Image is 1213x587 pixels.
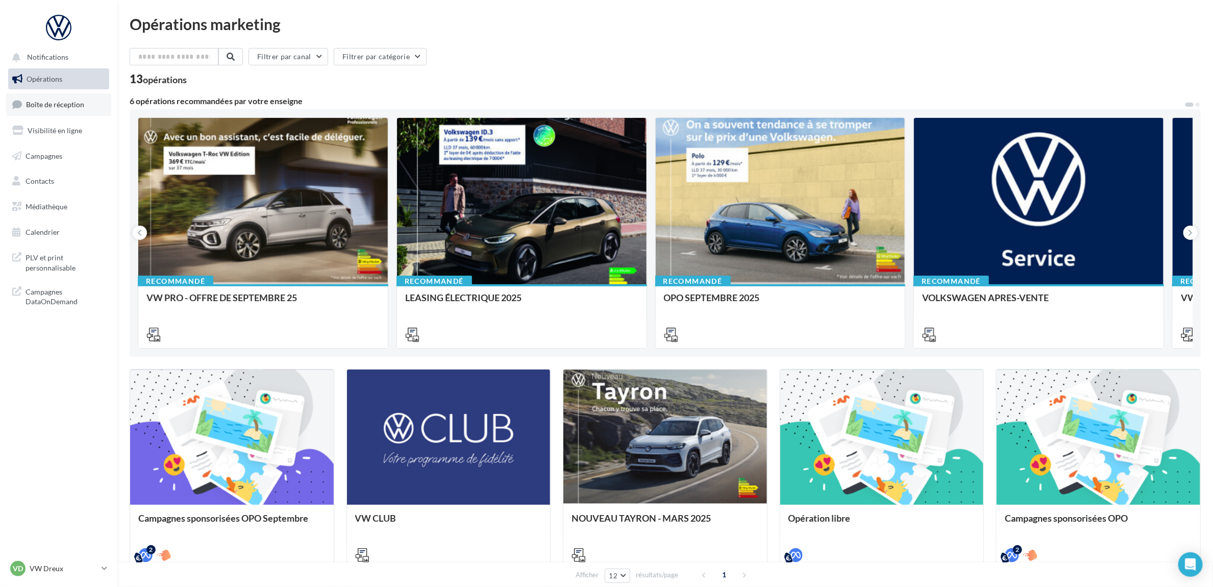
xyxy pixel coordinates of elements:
[636,570,678,580] span: résultats/page
[8,559,109,578] a: VD VW Dreux
[716,567,732,583] span: 1
[913,276,989,287] div: Recommandé
[609,572,618,580] span: 12
[6,281,111,311] a: Campagnes DataOnDemand
[130,74,187,85] div: 13
[138,513,326,533] div: Campagnes sponsorisées OPO Septembre
[572,513,759,533] div: NOUVEAU TAYRON - MARS 2025
[26,100,84,109] span: Boîte de réception
[355,513,542,533] div: VW CLUB
[664,292,897,313] div: OPO SEPTEMBRE 2025
[130,16,1201,32] div: Opérations marketing
[13,564,23,574] span: VD
[26,202,67,211] span: Médiathèque
[6,120,111,141] a: Visibilité en ligne
[138,276,213,287] div: Recommandé
[788,513,976,533] div: Opération libre
[26,251,105,273] span: PLV et print personnalisable
[6,93,111,115] a: Boîte de réception
[6,222,111,243] a: Calendrier
[30,564,97,574] p: VW Dreux
[26,285,105,307] span: Campagnes DataOnDemand
[26,177,54,185] span: Contacts
[6,170,111,192] a: Contacts
[605,569,631,583] button: 12
[27,53,68,62] span: Notifications
[397,276,472,287] div: Recommandé
[143,75,187,84] div: opérations
[405,292,638,313] div: LEASING ÉLECTRIQUE 2025
[28,126,82,135] span: Visibilité en ligne
[27,75,62,83] span: Opérations
[922,292,1155,313] div: VOLKSWAGEN APRES-VENTE
[334,48,427,65] button: Filtrer par catégorie
[576,570,599,580] span: Afficher
[6,247,111,277] a: PLV et print personnalisable
[1005,513,1192,533] div: Campagnes sponsorisées OPO
[26,228,60,236] span: Calendrier
[249,48,328,65] button: Filtrer par canal
[1178,552,1203,577] div: Open Intercom Messenger
[6,145,111,167] a: Campagnes
[1013,545,1022,554] div: 2
[146,545,156,554] div: 2
[6,196,111,217] a: Médiathèque
[655,276,731,287] div: Recommandé
[26,151,62,160] span: Campagnes
[6,68,111,90] a: Opérations
[146,292,380,313] div: VW PRO - OFFRE DE SEPTEMBRE 25
[130,97,1184,105] div: 6 opérations recommandées par votre enseigne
